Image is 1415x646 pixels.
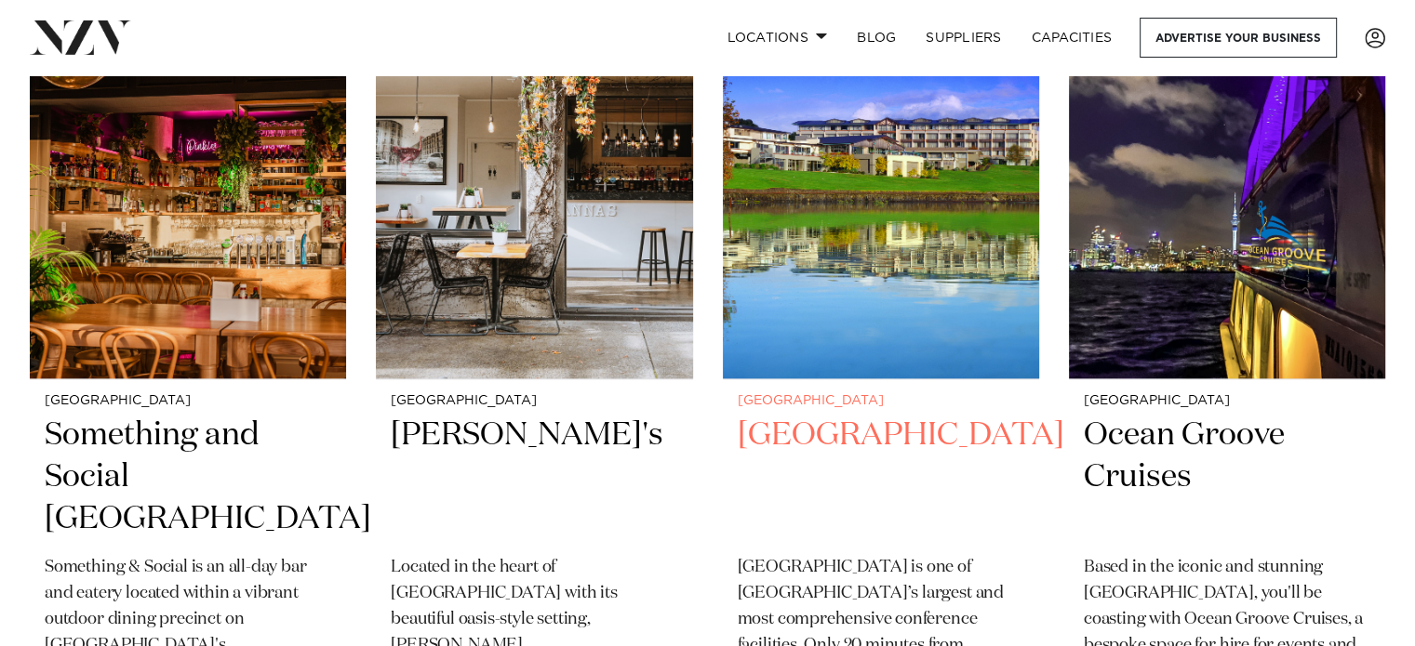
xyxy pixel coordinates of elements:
h2: Ocean Groove Cruises [1084,415,1370,540]
small: [GEOGRAPHIC_DATA] [1084,394,1370,408]
a: BLOG [842,18,911,58]
small: [GEOGRAPHIC_DATA] [45,394,331,408]
h2: [PERSON_NAME]'s [391,415,677,540]
small: [GEOGRAPHIC_DATA] [738,394,1024,408]
a: Advertise your business [1140,18,1337,58]
h2: [GEOGRAPHIC_DATA] [738,415,1024,540]
h2: Something and Social [GEOGRAPHIC_DATA] [45,415,331,540]
a: SUPPLIERS [911,18,1016,58]
a: Capacities [1017,18,1128,58]
small: [GEOGRAPHIC_DATA] [391,394,677,408]
img: nzv-logo.png [30,20,131,54]
a: Locations [712,18,842,58]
